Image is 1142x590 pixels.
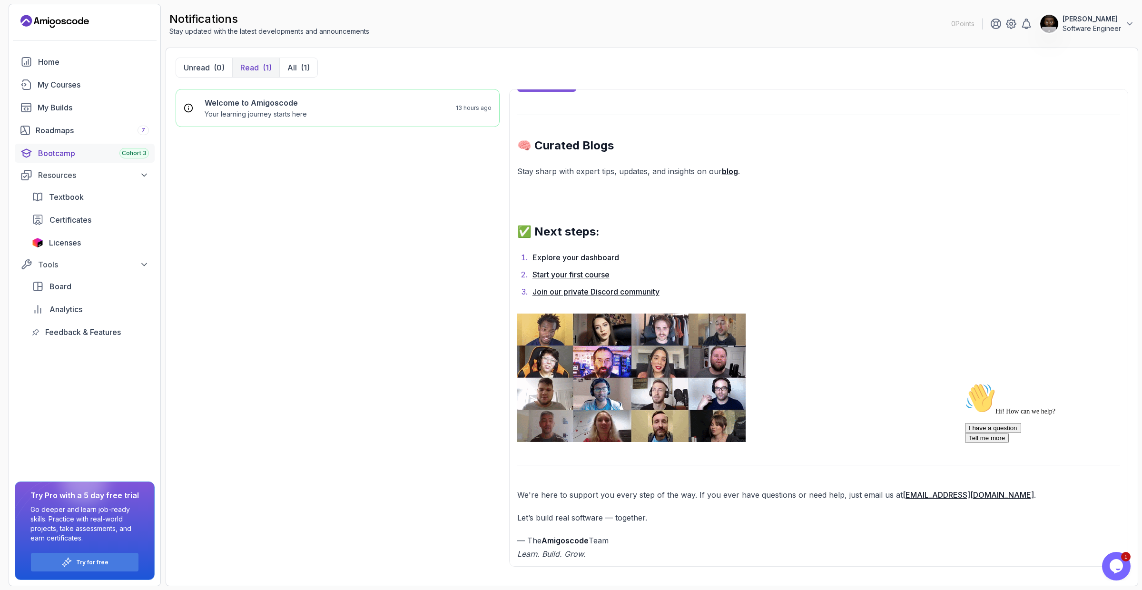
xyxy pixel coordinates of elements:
[15,144,155,163] a: bootcamp
[26,233,155,252] a: licenses
[517,549,586,559] em: Learn. Build. Grow.
[1063,14,1121,24] p: [PERSON_NAME]
[205,97,307,108] h6: Welcome to Amigoscode
[722,167,738,176] a: blog
[184,62,210,73] p: Unread
[141,127,145,134] span: 7
[1063,24,1121,33] p: Software Engineer
[38,79,149,90] div: My Courses
[15,167,155,184] button: Resources
[517,534,1120,560] p: — The Team
[15,98,155,117] a: builds
[49,191,84,203] span: Textbook
[456,104,492,112] p: 13 hours ago
[1040,14,1134,33] button: user profile image[PERSON_NAME]Software Engineer
[279,58,317,77] button: All(1)
[26,210,155,229] a: certificates
[214,62,225,73] div: (0)
[30,552,139,572] button: Try for free
[517,488,1120,501] p: We're here to support you every step of the way. If you ever have questions or need help, just em...
[176,58,232,77] button: Unread(0)
[517,314,746,442] img: Faces of Amigoscode
[38,56,149,68] div: Home
[903,490,1034,500] a: [EMAIL_ADDRESS][DOMAIN_NAME]
[122,149,147,157] span: Cohort 3
[36,125,149,136] div: Roadmaps
[287,62,297,73] p: All
[15,52,155,71] a: home
[20,14,89,29] a: Landing page
[26,323,155,342] a: feedback
[263,62,272,73] div: (1)
[169,27,369,36] p: Stay updated with the latest developments and announcements
[76,559,108,566] a: Try for free
[517,224,1120,239] h2: ✅ Next steps:
[32,238,43,247] img: jetbrains icon
[38,147,149,159] div: Bootcamp
[4,29,94,36] span: Hi! How can we help?
[49,281,71,292] span: Board
[4,44,60,54] button: I have a question
[517,165,1120,178] p: Stay sharp with expert tips, updates, and insights on our .
[517,138,1120,153] h2: 🧠 Curated Blogs
[38,169,149,181] div: Resources
[4,4,175,64] div: 👋Hi! How can we help?I have a questionTell me more
[205,109,307,119] p: Your learning journey starts here
[961,379,1132,547] iframe: chat widget
[532,270,610,279] a: Start your first course
[301,62,310,73] div: (1)
[30,505,139,543] p: Go deeper and learn job-ready skills. Practice with real-world projects, take assessments, and ea...
[38,259,149,270] div: Tools
[26,300,155,319] a: analytics
[15,121,155,140] a: roadmaps
[15,75,155,94] a: courses
[532,253,619,262] a: Explore your dashboard
[169,11,369,27] h2: notifications
[45,326,121,338] span: Feedback & Features
[532,287,660,296] a: Join our private Discord community
[38,102,149,113] div: My Builds
[517,511,1120,524] p: Let’s build real software — together.
[541,536,589,545] strong: Amigoscode
[1040,15,1058,33] img: user profile image
[49,214,91,226] span: Certificates
[4,54,48,64] button: Tell me more
[49,237,81,248] span: Licenses
[15,256,155,273] button: Tools
[1102,552,1132,580] iframe: chat widget
[49,304,82,315] span: Analytics
[240,62,259,73] p: Read
[951,19,975,29] p: 0 Points
[4,4,34,34] img: :wave:
[26,277,155,296] a: board
[26,187,155,206] a: textbook
[232,58,279,77] button: Read(1)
